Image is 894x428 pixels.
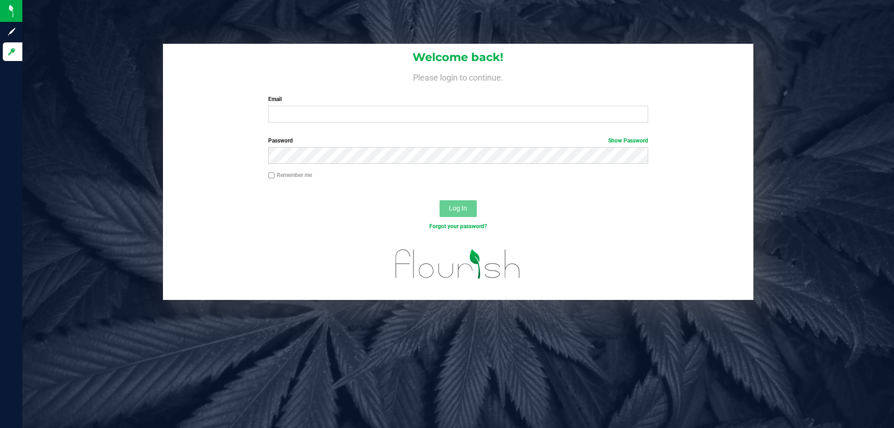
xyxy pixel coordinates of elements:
[449,204,467,212] span: Log In
[608,137,648,144] a: Show Password
[7,47,16,56] inline-svg: Log in
[384,240,532,288] img: flourish_logo.svg
[268,172,275,179] input: Remember me
[268,137,293,144] span: Password
[429,223,487,230] a: Forgot your password?
[268,95,648,103] label: Email
[163,51,753,63] h1: Welcome back!
[268,171,312,179] label: Remember me
[7,27,16,36] inline-svg: Sign up
[163,71,753,82] h4: Please login to continue.
[440,200,477,217] button: Log In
